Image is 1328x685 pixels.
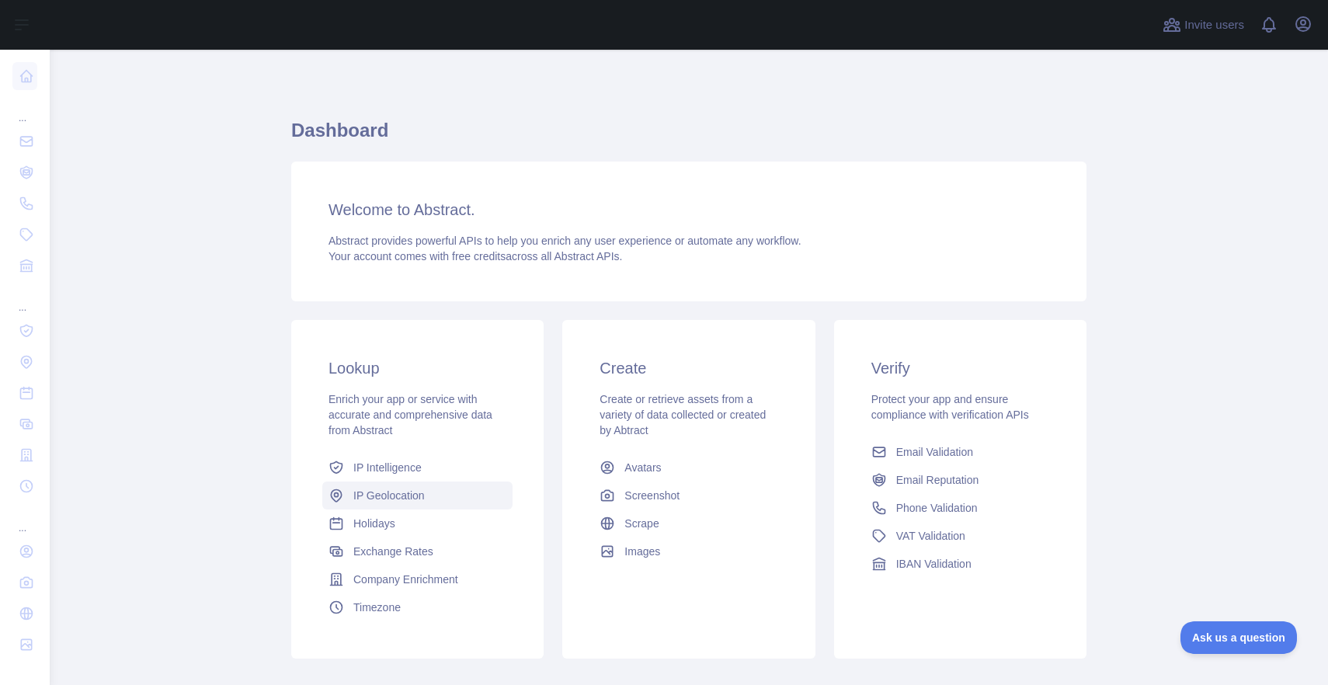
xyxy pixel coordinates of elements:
[353,572,458,587] span: Company Enrichment
[329,235,801,247] span: Abstract provides powerful APIs to help you enrich any user experience or automate any workflow.
[329,250,622,263] span: Your account comes with across all Abstract APIs.
[871,357,1049,379] h3: Verify
[353,516,395,531] span: Holidays
[329,199,1049,221] h3: Welcome to Abstract.
[600,357,777,379] h3: Create
[624,460,661,475] span: Avatars
[12,93,37,124] div: ...
[1180,621,1297,654] iframe: Toggle Customer Support
[353,600,401,615] span: Timezone
[353,460,422,475] span: IP Intelligence
[896,528,965,544] span: VAT Validation
[329,357,506,379] h3: Lookup
[353,488,425,503] span: IP Geolocation
[291,118,1086,155] h1: Dashboard
[896,500,978,516] span: Phone Validation
[600,393,766,436] span: Create or retrieve assets from a variety of data collected or created by Abtract
[322,509,513,537] a: Holidays
[329,393,492,436] span: Enrich your app or service with accurate and comprehensive data from Abstract
[871,393,1029,421] span: Protect your app and ensure compliance with verification APIs
[1159,12,1247,37] button: Invite users
[353,544,433,559] span: Exchange Rates
[624,488,680,503] span: Screenshot
[865,522,1055,550] a: VAT Validation
[593,509,784,537] a: Scrape
[896,556,972,572] span: IBAN Validation
[593,482,784,509] a: Screenshot
[865,438,1055,466] a: Email Validation
[896,472,979,488] span: Email Reputation
[865,466,1055,494] a: Email Reputation
[322,593,513,621] a: Timezone
[322,537,513,565] a: Exchange Rates
[12,283,37,314] div: ...
[322,454,513,482] a: IP Intelligence
[624,516,659,531] span: Scrape
[896,444,973,460] span: Email Validation
[593,537,784,565] a: Images
[12,503,37,534] div: ...
[865,550,1055,578] a: IBAN Validation
[1184,16,1244,34] span: Invite users
[593,454,784,482] a: Avatars
[624,544,660,559] span: Images
[865,494,1055,522] a: Phone Validation
[322,565,513,593] a: Company Enrichment
[322,482,513,509] a: IP Geolocation
[452,250,506,263] span: free credits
